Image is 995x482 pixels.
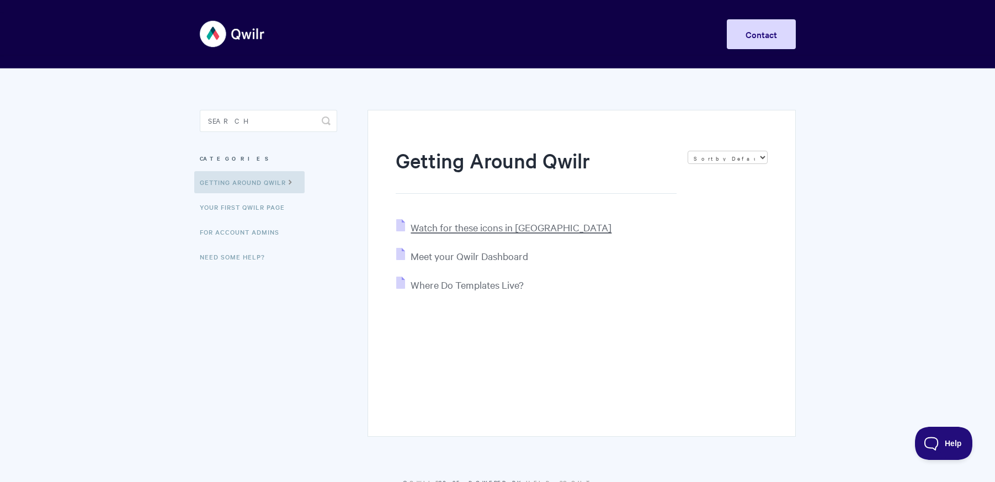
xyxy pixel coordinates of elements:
a: Meet your Qwilr Dashboard [396,250,528,262]
a: Your First Qwilr Page [200,196,293,218]
h3: Categories [200,149,337,168]
iframe: Toggle Customer Support [915,427,973,460]
a: For Account Admins [200,221,288,243]
span: Meet your Qwilr Dashboard [411,250,528,262]
a: Getting Around Qwilr [194,171,305,193]
span: Watch for these icons in [GEOGRAPHIC_DATA] [411,221,611,234]
a: Where Do Templates Live? [396,278,524,291]
select: Page reloads on selection [688,151,768,164]
a: Need Some Help? [200,246,273,268]
a: Contact [727,19,796,49]
span: Where Do Templates Live? [411,278,524,291]
img: Qwilr Help Center [200,13,265,55]
input: Search [200,110,337,132]
a: Watch for these icons in [GEOGRAPHIC_DATA] [396,221,611,234]
h1: Getting Around Qwilr [396,146,676,194]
